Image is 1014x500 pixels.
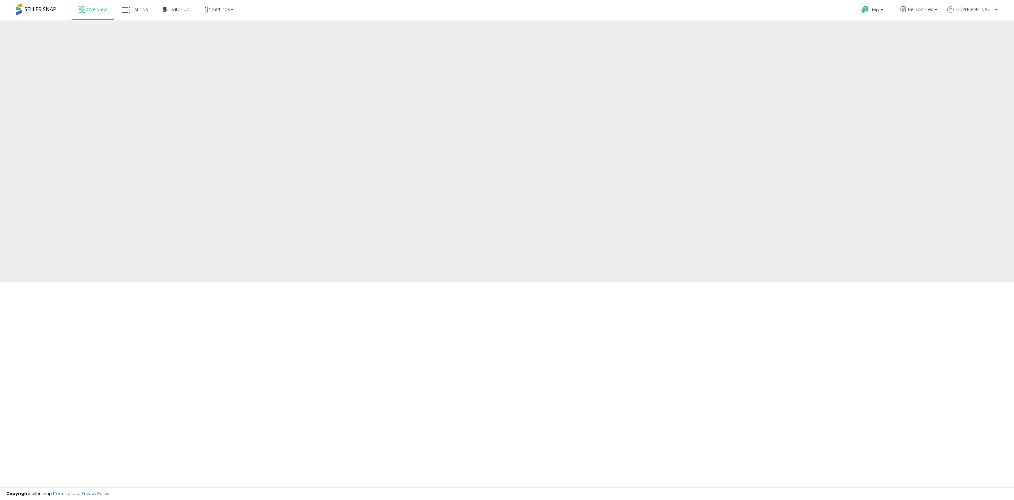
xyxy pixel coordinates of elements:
span: Hi [PERSON_NAME] [955,6,993,13]
a: Hi [PERSON_NAME] [947,6,998,20]
span: Helikon-Tex [908,6,933,13]
span: Overview [87,6,107,13]
span: Help [870,7,879,13]
a: Help [856,1,890,20]
span: DataHub [170,6,190,13]
span: Listings [132,6,148,13]
i: Get Help [861,6,869,14]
